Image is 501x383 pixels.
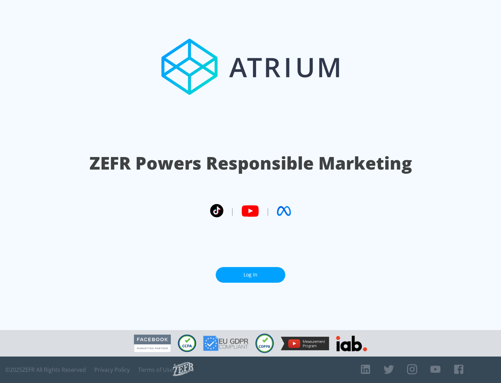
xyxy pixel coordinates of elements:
img: IAB [336,336,367,351]
a: Privacy Policy [94,366,130,373]
img: COPPA Compliant [255,334,274,353]
img: CCPA Compliant [178,335,196,352]
span: | [266,206,270,216]
span: © 2025 ZEFR All Rights Reserved [5,366,86,373]
img: YouTube Measurement Program [281,337,329,350]
span: | [230,206,234,216]
h1: ZEFR Powers Responsible Marketing [89,151,412,175]
img: GDPR Compliant [203,336,248,351]
img: Facebook Marketing Partner [134,335,171,352]
a: Terms of Use [138,366,173,373]
a: Log In [216,267,285,283]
